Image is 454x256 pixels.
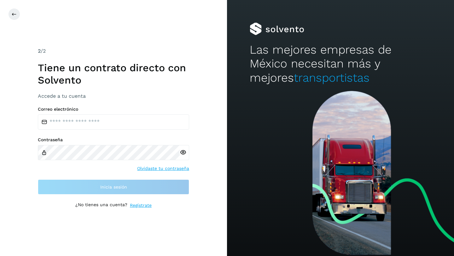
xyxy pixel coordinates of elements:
h2: Las mejores empresas de México necesitan más y mejores [250,43,431,85]
a: Olvidaste tu contraseña [137,165,189,172]
h1: Tiene un contrato directo con Solvento [38,62,189,86]
button: Inicia sesión [38,179,189,195]
span: 2 [38,48,41,54]
div: /2 [38,47,189,55]
span: Inicia sesión [100,185,127,189]
p: ¿No tienes una cuenta? [75,202,127,209]
h3: Accede a tu cuenta [38,93,189,99]
span: transportistas [294,71,370,84]
a: Regístrate [130,202,152,209]
label: Contraseña [38,137,189,143]
label: Correo electrónico [38,107,189,112]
